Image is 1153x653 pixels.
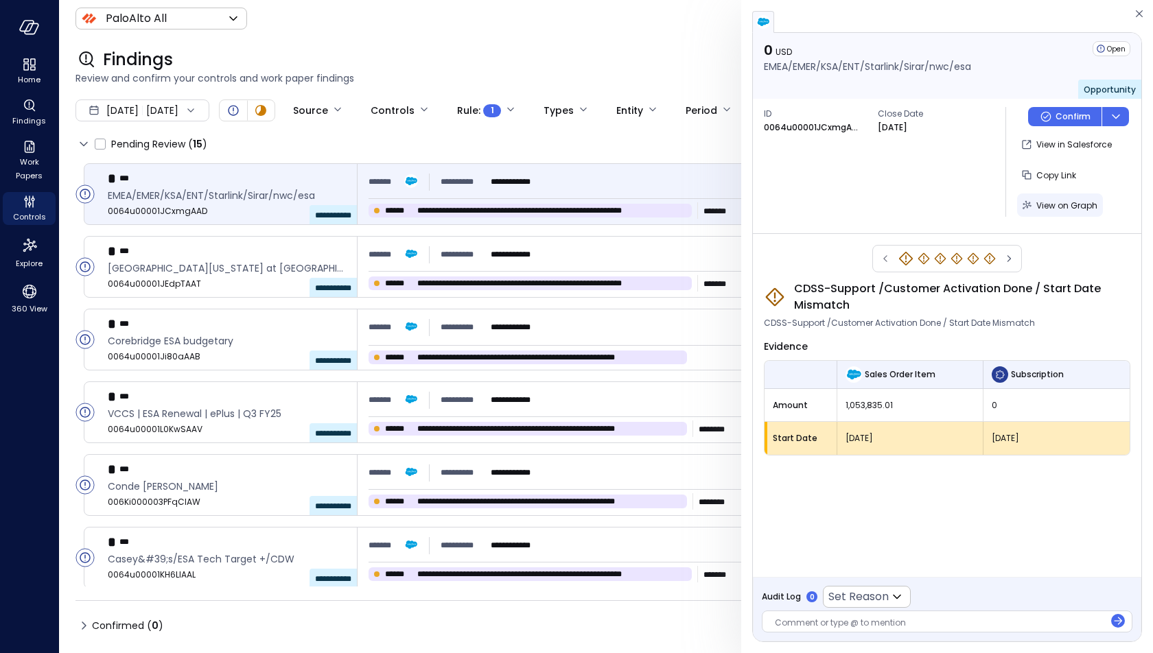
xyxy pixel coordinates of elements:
[108,406,346,421] span: VCCS | ESA Renewal | ePlus | Q3 FY25
[846,431,975,445] span: [DATE]
[103,49,173,71] span: Findings
[1017,133,1117,156] button: View in Salesforce
[108,277,346,291] span: 0064u00001JEdpTAAT
[764,107,867,121] span: ID
[1084,84,1136,95] span: Opportunity
[764,340,808,353] span: Evidence
[3,55,56,88] div: Home
[152,619,159,632] span: 0
[1036,138,1112,152] p: View in Salesforce
[75,548,95,567] div: Open
[75,185,95,204] div: Open
[3,233,56,272] div: Explore
[544,99,574,122] div: Types
[764,121,860,134] p: 0064u00001JCxmgAAD
[983,252,997,265] div: CDSS-Support /Customer Activation Done / End Date Mismatch
[13,210,46,224] span: Controls
[764,316,1035,330] span: CDSS-Support /Customer Activation Done / Start Date Mismatch
[75,475,95,495] div: Open
[106,103,139,118] span: [DATE]
[12,302,47,316] span: 360 View
[776,46,792,58] span: USD
[491,104,494,117] span: 1
[686,99,717,122] div: Period
[762,590,801,604] span: Audit Log
[1028,107,1129,126] div: Button group with a nested menu
[846,366,862,383] img: Sales Order Item
[950,252,964,265] div: CDSS-Support /Customer Activation Done / End Date Mismatch
[1056,110,1091,123] p: Confirm
[756,15,770,29] img: salesforce
[794,281,1130,313] span: CDSS-Support /Customer Activation Done / Start Date Mismatch
[1036,169,1076,181] span: Copy Link
[108,350,346,364] span: 0064u00001Ji80aAAB
[764,41,971,59] p: 0
[108,261,346,276] span: University of California at San Francisco- ESA- 5 year- AWS
[3,192,56,225] div: Controls
[898,250,914,267] div: CDSS-Support /Customer Activation Done / Start Date Mismatch
[253,102,269,119] div: In Progress
[992,431,1121,445] span: [DATE]
[1011,368,1064,381] span: Subscription
[108,423,346,436] span: 0064u00001L0KwSAAV
[108,568,346,582] span: 0064u00001KH6LlAAL
[293,99,328,122] div: Source
[193,137,202,151] span: 15
[108,204,346,218] span: 0064u00001JCxmgAAD
[16,257,43,270] span: Explore
[1093,41,1130,56] div: Open
[106,10,167,27] p: PaloAlto All
[1017,193,1103,217] button: View on Graph
[933,252,947,265] div: CDSS-Support /Customer Activation Done / Start Date Mismatch
[108,479,346,494] span: Conde ESA Blackhawk
[18,73,40,86] span: Home
[3,137,56,184] div: Work Papers
[81,10,97,27] img: Icon
[966,252,980,265] div: CDSS-Support /Customer Activation Done / End Date Mismatch
[992,366,1008,383] img: Subscription
[108,188,346,203] span: EMEA/EMER/KSA/ENT/Starlink/Sirar/nwc/esa
[992,399,1121,412] span: 0
[457,99,501,122] div: Rule :
[75,403,95,422] div: Open
[8,155,50,182] span: Work Papers
[1102,107,1129,126] button: dropdown-icon-button
[108,495,346,509] span: 006Ki000003PFqCIAW
[878,107,981,121] span: Close Date
[92,615,163,637] span: Confirmed
[12,114,46,128] span: Findings
[75,330,95,349] div: Open
[225,102,242,119] div: Open
[111,133,207,155] span: Pending Review
[75,257,95,276] div: Open
[616,99,643,122] div: Entity
[828,589,889,605] p: Set Reason
[371,99,415,122] div: Controls
[1028,107,1102,126] button: Confirm
[147,618,163,633] div: ( )
[188,136,207,152] div: ( )
[878,121,907,134] p: [DATE]
[1017,163,1082,187] button: Copy Link
[846,399,975,412] span: 1,053,835.01
[773,399,828,412] span: Amount
[75,71,1137,86] span: Review and confirm your controls and work paper findings
[773,431,829,445] span: Start Date
[810,592,815,602] p: 0
[1036,200,1097,211] span: View on Graph
[3,96,56,129] div: Findings
[865,368,935,381] span: Sales Order Item
[917,252,931,265] div: CDSS-Support /Customer Activation Done / Start Date Mismatch
[764,59,971,74] p: EMEA/EMER/KSA/ENT/Starlink/Sirar/nwc/esa
[108,551,346,567] span: Casey&#39;s/ESA Tech Target +/CDW
[3,280,56,317] div: 360 View
[108,333,346,348] span: Corebridge ESA budgetary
